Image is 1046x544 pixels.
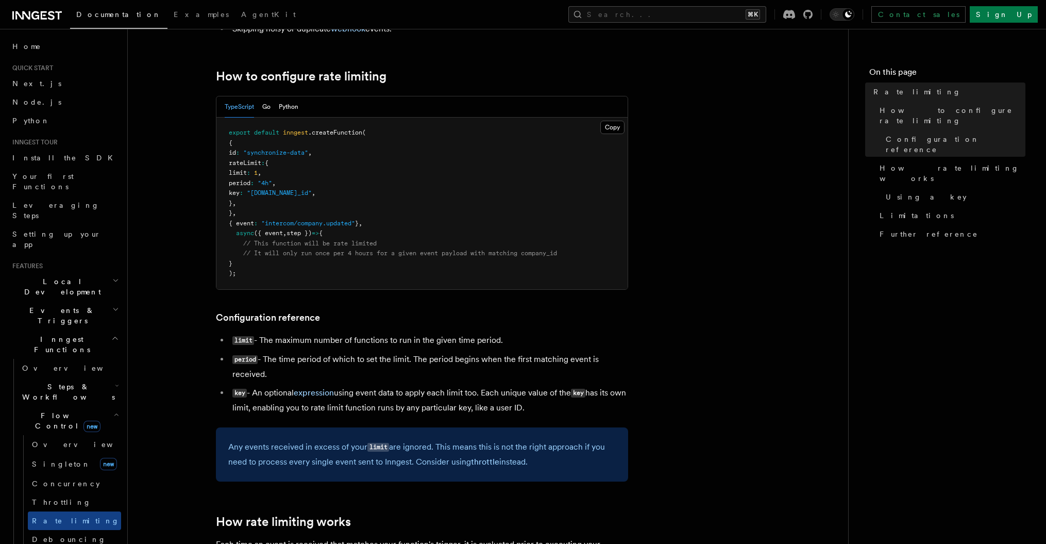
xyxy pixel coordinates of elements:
[229,200,232,207] span: }
[250,179,254,187] span: :
[229,260,232,267] span: }
[312,229,319,237] span: =>
[8,305,112,326] span: Events & Triggers
[308,149,312,156] span: ,
[886,192,967,202] span: Using a key
[216,69,386,84] a: How to configure rate limiting
[882,130,1025,159] a: Configuration reference
[28,512,121,530] a: Rate limiting
[367,443,389,452] code: limit
[232,355,258,364] code: period
[12,117,50,125] span: Python
[229,179,250,187] span: period
[8,301,121,330] button: Events & Triggers
[8,74,121,93] a: Next.js
[880,163,1025,184] span: How rate limiting works
[32,440,138,449] span: Overview
[886,134,1025,155] span: Configuration reference
[100,458,117,470] span: new
[232,200,236,207] span: ,
[229,189,240,196] span: key
[12,154,119,162] span: Install the SDK
[32,480,100,488] span: Concurrency
[875,159,1025,188] a: How rate limiting works
[240,189,243,196] span: :
[236,229,254,237] span: async
[174,10,229,19] span: Examples
[308,129,362,136] span: .createFunction
[18,382,115,402] span: Steps & Workflows
[8,111,121,130] a: Python
[229,220,254,227] span: { event
[8,64,53,72] span: Quick start
[265,159,268,167] span: {
[880,229,978,239] span: Further reference
[228,440,616,469] p: Any events received in excess of your are ignored. This means this is not the right approach if y...
[243,250,557,257] span: // It will only run once per 4 hours for a given event payload with matching company_id
[8,167,121,196] a: Your first Functions
[471,457,499,467] a: throttle
[167,3,235,28] a: Examples
[243,149,308,156] span: "synchronize-data"
[229,352,628,382] li: - The time period of which to set the limit. The period begins when the first matching event is r...
[232,389,247,398] code: key
[83,421,100,432] span: new
[28,493,121,512] a: Throttling
[12,230,101,249] span: Setting up your app
[229,139,232,146] span: {
[319,229,323,237] span: {
[254,220,258,227] span: :
[28,454,121,474] a: Singletonnew
[261,220,355,227] span: "intercom/company.updated"
[830,8,854,21] button: Toggle dark mode
[229,333,628,348] li: - The maximum number of functions to run in the given time period.
[8,225,121,254] a: Setting up your app
[262,96,271,118] button: Go
[243,240,377,247] span: // This function will be rate limited
[247,189,312,196] span: "[DOMAIN_NAME]_id"
[225,96,254,118] button: TypeScript
[258,169,261,176] span: ,
[355,220,359,227] span: }
[254,229,283,237] span: ({ event
[871,6,966,23] a: Contact sales
[229,270,236,277] span: );
[229,129,250,136] span: export
[18,377,121,406] button: Steps & Workflows
[18,359,121,377] a: Overview
[232,336,254,345] code: limit
[880,105,1025,126] span: How to configure rate limiting
[286,229,312,237] span: step })
[8,272,121,301] button: Local Development
[272,179,276,187] span: ,
[76,10,161,19] span: Documentation
[571,389,585,398] code: key
[229,149,236,156] span: id
[12,201,99,220] span: Leveraging Steps
[8,93,121,111] a: Node.js
[283,229,286,237] span: ,
[8,196,121,225] a: Leveraging Steps
[12,98,61,106] span: Node.js
[254,169,258,176] span: 1
[232,209,236,217] span: ,
[229,209,232,217] span: }
[32,460,91,468] span: Singleton
[18,406,121,435] button: Flow Controlnew
[600,121,625,134] button: Copy
[235,3,302,28] a: AgentKit
[279,96,298,118] button: Python
[970,6,1038,23] a: Sign Up
[12,79,61,88] span: Next.js
[254,129,279,136] span: default
[32,517,120,525] span: Rate limiting
[18,410,113,431] span: Flow Control
[229,169,247,176] span: limit
[8,37,121,56] a: Home
[216,515,351,529] a: How rate limiting works
[283,129,308,136] span: inngest
[880,210,954,221] span: Limitations
[216,310,320,325] a: Configuration reference
[28,435,121,454] a: Overview
[70,3,167,29] a: Documentation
